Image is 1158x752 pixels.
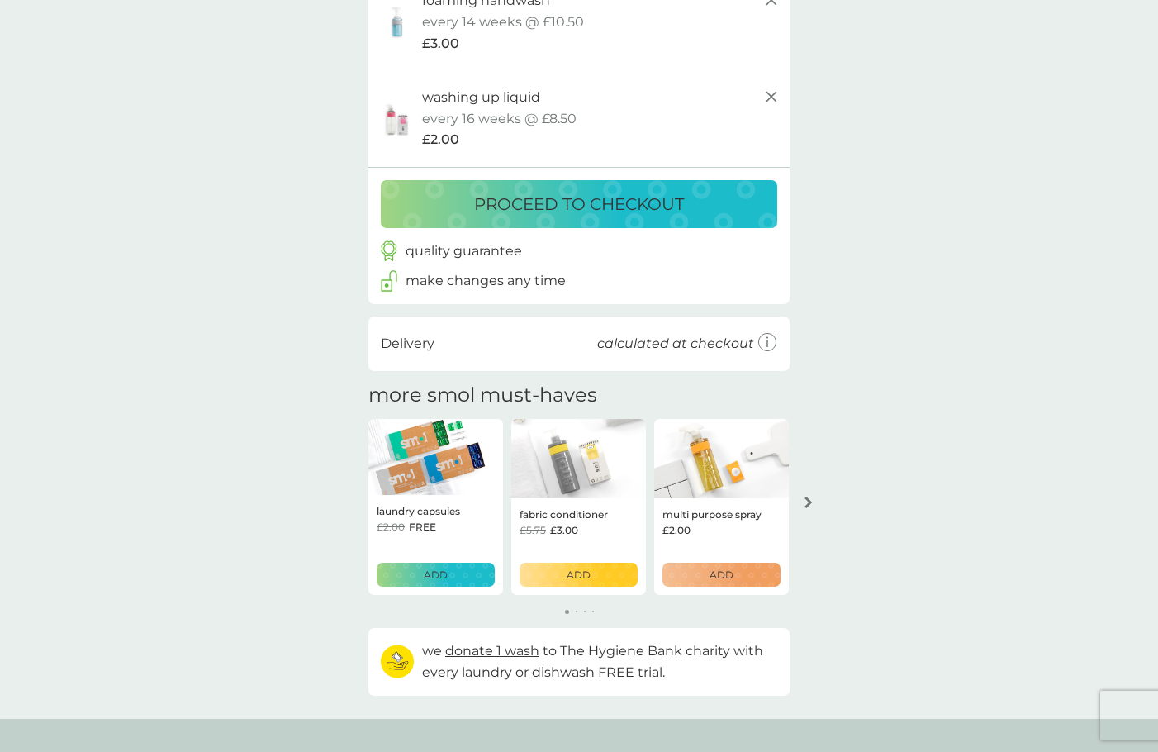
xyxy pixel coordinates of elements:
span: £5.75 [520,522,546,538]
p: Delivery [381,333,434,355]
p: make changes any time [406,270,566,292]
span: £3.00 [550,522,578,538]
h2: more smol must-haves [368,383,597,407]
p: every 14 weeks @ £10.50 [422,12,584,33]
p: quality guarantee [406,240,522,262]
p: ADD [710,567,733,583]
p: every 16 weeks @ £8.50 [422,108,577,130]
p: ADD [567,567,591,583]
button: ADD [662,563,781,587]
button: proceed to checkout [381,180,777,228]
span: £2.00 [662,522,691,538]
span: FREE [409,519,436,535]
button: ADD [520,563,638,587]
p: we to The Hygiene Bank charity with every laundry or dishwash FREE trial. [422,640,777,683]
button: ADD [377,563,495,587]
p: ADD [424,567,448,583]
span: £2.00 [422,129,459,150]
span: £3.00 [422,33,459,55]
p: laundry capsules [377,503,460,519]
p: calculated at checkout [597,333,754,355]
span: donate 1 wash [445,643,539,659]
p: multi purpose spray [662,507,762,522]
p: washing up liquid [422,87,540,108]
span: £2.00 [377,519,405,535]
p: fabric conditioner [520,507,608,522]
p: proceed to checkout [474,191,684,217]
